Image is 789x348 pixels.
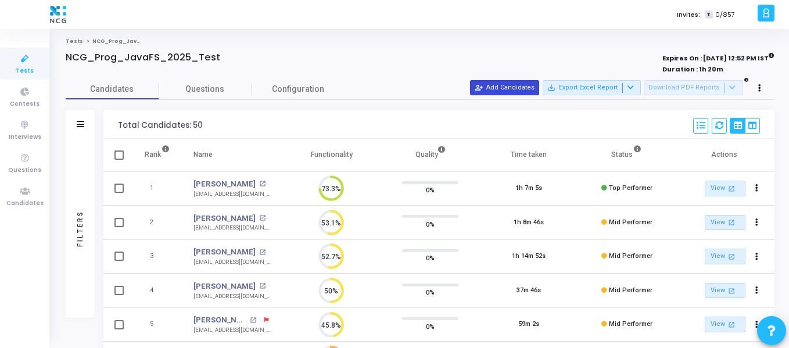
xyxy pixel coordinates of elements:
span: Tests [16,66,34,76]
a: View [705,317,745,332]
mat-icon: save_alt [547,84,555,92]
td: 3 [132,239,182,274]
a: View [705,181,745,196]
th: Quality [381,139,479,171]
th: Status [578,139,676,171]
span: Mid Performer [609,320,652,328]
div: 1h 14m 52s [512,252,546,261]
th: Functionality [282,139,381,171]
div: Total Candidates: 50 [118,121,203,130]
span: 0/857 [715,10,735,20]
span: 0% [426,184,435,196]
a: [PERSON_NAME] [193,178,256,190]
div: 37m 46s [517,286,541,296]
strong: Duration : 1h 20m [662,64,723,74]
span: Questions [8,166,41,175]
div: [EMAIL_ADDRESS][DOMAIN_NAME] [193,326,271,335]
button: Actions [749,249,765,265]
a: [PERSON_NAME] [193,314,247,326]
span: Top Performer [609,184,652,192]
td: 5 [132,307,182,342]
span: Candidates [66,83,159,95]
div: Time taken [511,148,547,161]
a: [PERSON_NAME] [193,281,256,292]
a: View [705,215,745,231]
span: 0% [426,320,435,332]
td: 1 [132,171,182,206]
div: [EMAIL_ADDRESS][DOMAIN_NAME] [193,190,271,199]
span: Interviews [9,132,41,142]
mat-icon: open_in_new [259,181,266,187]
div: View Options [730,118,760,134]
div: 1h 8m 46s [514,218,544,228]
a: [PERSON_NAME] [193,213,256,224]
a: [PERSON_NAME] [193,246,256,258]
mat-icon: person_add_alt [475,84,483,92]
div: Name [193,148,213,161]
nav: breadcrumb [66,38,774,45]
mat-icon: open_in_new [727,217,737,227]
button: Add Candidates [470,80,539,95]
span: T [705,10,712,19]
button: Download PDF Reports [644,80,743,95]
div: 59m 2s [518,320,539,329]
span: 0% [426,252,435,264]
a: View [705,283,745,299]
span: Mid Performer [609,286,652,294]
button: Actions [749,214,765,231]
span: Mid Performer [609,218,652,226]
button: Actions [749,181,765,197]
a: Tests [66,38,83,45]
a: View [705,249,745,264]
div: [EMAIL_ADDRESS][DOMAIN_NAME] [193,258,271,267]
mat-icon: open_in_new [727,252,737,261]
div: 1h 7m 5s [515,184,542,193]
mat-icon: open_in_new [727,320,737,329]
div: Filters [75,164,85,292]
label: Invites: [677,10,700,20]
th: Rank [132,139,182,171]
td: 4 [132,274,182,308]
div: [EMAIL_ADDRESS][DOMAIN_NAME] [193,292,271,301]
mat-icon: open_in_new [727,184,737,193]
span: Candidates [6,199,44,209]
th: Actions [676,139,774,171]
mat-icon: open_in_new [250,317,256,324]
mat-icon: open_in_new [259,283,266,289]
button: Actions [749,282,765,299]
img: logo [47,3,69,26]
span: 0% [426,286,435,298]
h4: NCG_Prog_JavaFS_2025_Test [66,52,220,63]
mat-icon: open_in_new [259,249,266,256]
span: 0% [426,218,435,229]
mat-icon: open_in_new [727,286,737,296]
span: NCG_Prog_JavaFS_2025_Test [92,38,184,45]
mat-icon: open_in_new [259,215,266,221]
button: Actions [749,317,765,333]
span: Configuration [272,83,324,95]
td: 2 [132,206,182,240]
span: Questions [159,83,252,95]
strong: Expires On : [DATE] 12:52 PM IST [662,51,774,63]
span: Mid Performer [609,252,652,260]
div: [EMAIL_ADDRESS][DOMAIN_NAME] [193,224,271,232]
button: Export Excel Report [543,80,641,95]
span: Contests [10,99,40,109]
